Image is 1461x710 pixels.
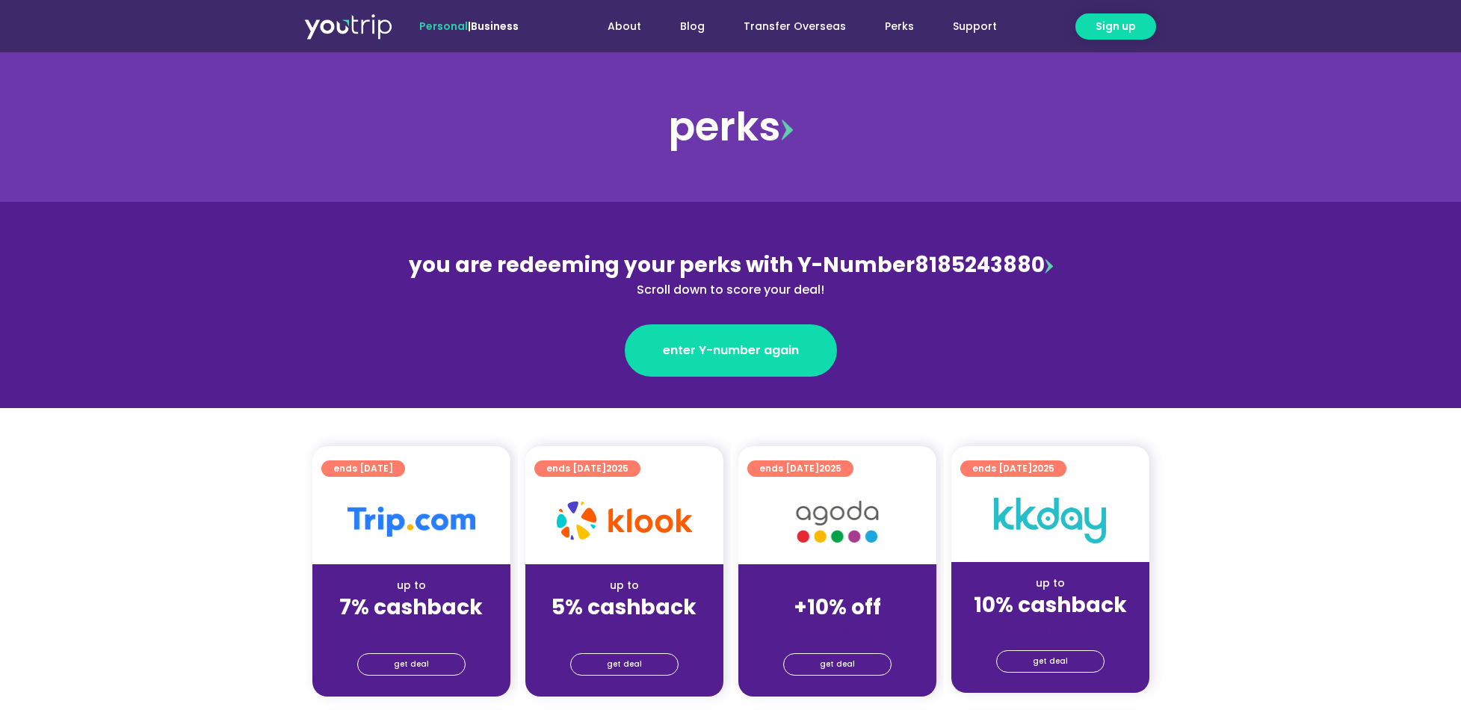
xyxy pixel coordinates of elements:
a: About [588,13,661,40]
div: up to [963,575,1137,591]
span: 2025 [1032,462,1054,475]
div: (for stays only) [324,621,498,637]
div: up to [324,578,498,593]
span: get deal [607,654,642,675]
span: 2025 [819,462,841,475]
span: up to [824,578,851,593]
span: you are redeeming your perks with Y-Number [409,250,915,280]
nav: Menu [559,13,1016,40]
span: get deal [394,654,429,675]
div: (for stays only) [537,621,711,637]
a: Sign up [1075,13,1156,40]
a: Perks [865,13,933,40]
strong: 5% cashback [552,593,696,622]
span: Personal [419,19,468,34]
span: Sign up [1096,19,1136,34]
div: Scroll down to score your deal! [407,281,1055,299]
div: up to [537,578,711,593]
div: (for stays only) [750,621,924,637]
a: Business [471,19,519,34]
span: enter Y-number again [663,342,799,359]
a: Support [933,13,1016,40]
a: get deal [783,653,892,676]
strong: 7% cashback [339,593,483,622]
a: ends [DATE]2025 [960,460,1066,477]
strong: +10% off [794,593,881,622]
span: get deal [1033,651,1068,672]
span: ends [DATE] [546,460,628,477]
a: get deal [357,653,466,676]
a: get deal [570,653,679,676]
a: ends [DATE]2025 [747,460,853,477]
strong: 10% cashback [974,590,1127,620]
a: enter Y-number again [625,324,837,377]
span: get deal [820,654,855,675]
div: 8185243880 [407,250,1055,299]
span: | [419,19,519,34]
a: ends [DATE]2025 [534,460,640,477]
a: get deal [996,650,1105,673]
span: ends [DATE] [972,460,1054,477]
a: Transfer Overseas [724,13,865,40]
span: 2025 [606,462,628,475]
a: Blog [661,13,724,40]
a: ends [DATE] [321,460,405,477]
div: (for stays only) [963,619,1137,635]
span: ends [DATE] [759,460,841,477]
span: ends [DATE] [333,460,393,477]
